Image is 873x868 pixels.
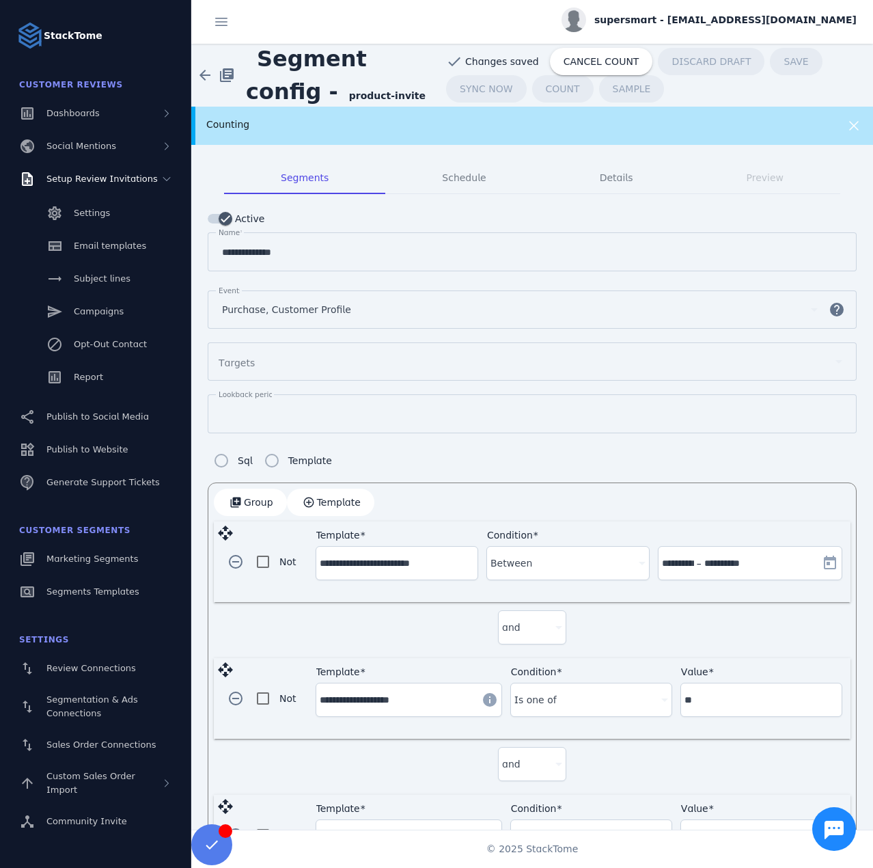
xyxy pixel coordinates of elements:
[46,771,135,795] span: Custom Sales Order Import
[74,339,147,349] span: Opt-Out Contact
[206,118,796,132] div: Counting
[8,577,183,607] a: Segments Templates
[8,544,183,574] a: Marketing Segments
[8,435,183,465] a: Publish to Website
[502,619,521,636] span: and
[74,241,146,251] span: Email templates
[562,8,586,32] img: profile.jpg
[442,173,486,182] span: Schedule
[511,803,557,814] mat-label: Condition
[281,173,329,182] span: Segments
[562,8,857,32] button: supersmart - [EMAIL_ADDRESS][DOMAIN_NAME]
[600,173,633,182] span: Details
[465,55,539,69] span: Changes saved
[820,301,853,318] mat-icon: help
[219,357,255,368] mat-label: Targets
[46,444,128,455] span: Publish to Website
[277,827,296,843] label: Not
[74,306,124,316] span: Campaigns
[222,301,351,318] span: Purchase, Customer Profile
[681,803,708,814] mat-label: Value
[316,666,360,677] mat-label: Template
[46,816,127,826] span: Community Invite
[74,372,103,382] span: Report
[320,555,474,571] input: Template
[320,828,473,845] input: Template
[19,635,69,645] span: Settings
[8,329,183,360] a: Opt-Out Contact
[8,402,183,432] a: Publish to Social Media
[219,286,243,295] mat-label: Events
[208,447,332,474] mat-radio-group: Segment config type
[19,80,123,90] span: Customer Reviews
[8,467,183,498] a: Generate Support Tickets
[214,489,287,516] button: Group
[286,452,332,469] label: Template
[46,740,156,750] span: Sales Order Connections
[8,362,183,392] a: Report
[487,530,533,541] mat-label: Condition
[514,828,557,845] span: Is one of
[235,452,253,469] label: Sql
[482,692,498,708] mat-icon: info
[564,57,639,66] span: CANCEL COUNT
[46,477,160,487] span: Generate Support Tickets
[697,555,702,571] span: –
[8,730,183,760] a: Sales Order Connections
[74,208,110,218] span: Settings
[320,692,473,708] input: Template
[816,550,844,577] button: Open calendar
[486,842,579,856] span: © 2025 StackTome
[46,694,138,718] span: Segmentation & Ads Connections
[8,231,183,261] a: Email templates
[208,232,857,285] mat-form-field: Segment name
[8,653,183,683] a: Review Connections
[219,390,278,398] mat-label: Lookback period
[46,663,136,673] span: Review Connections
[317,498,361,507] span: Template
[8,297,183,327] a: Campaigns
[46,411,149,422] span: Publish to Social Media
[287,489,374,516] button: Template
[219,228,240,236] mat-label: Name
[44,29,102,43] strong: StackTome
[46,108,100,118] span: Dashboards
[74,273,130,284] span: Subject lines
[46,174,158,184] span: Setup Review Invitations
[349,90,426,101] strong: product-invite
[244,498,273,507] span: Group
[19,526,130,535] span: Customer Segments
[8,264,183,294] a: Subject lines
[502,756,521,772] span: and
[681,666,708,677] mat-label: Value
[16,22,44,49] img: Logo image
[232,211,264,227] label: Active
[277,554,296,570] label: Not
[594,13,857,27] span: supersmart - [EMAIL_ADDRESS][DOMAIN_NAME]
[316,803,360,814] mat-label: Template
[219,67,235,83] mat-icon: library_books
[277,690,296,707] label: Not
[550,48,653,75] button: CANCEL COUNT
[246,35,367,116] span: Segment config -
[482,828,498,845] mat-icon: info
[46,141,116,151] span: Social Mentions
[8,198,183,228] a: Settings
[46,586,139,597] span: Segments Templates
[8,806,183,837] a: Community Invite
[208,342,857,394] mat-form-field: Segment targets
[446,53,462,70] mat-icon: check
[514,692,557,708] span: Is one of
[46,554,138,564] span: Marketing Segments
[8,686,183,727] a: Segmentation & Ads Connections
[490,555,532,571] span: Between
[316,530,360,541] mat-label: Template
[208,290,857,342] mat-form-field: Segment events
[511,666,557,677] mat-label: Condition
